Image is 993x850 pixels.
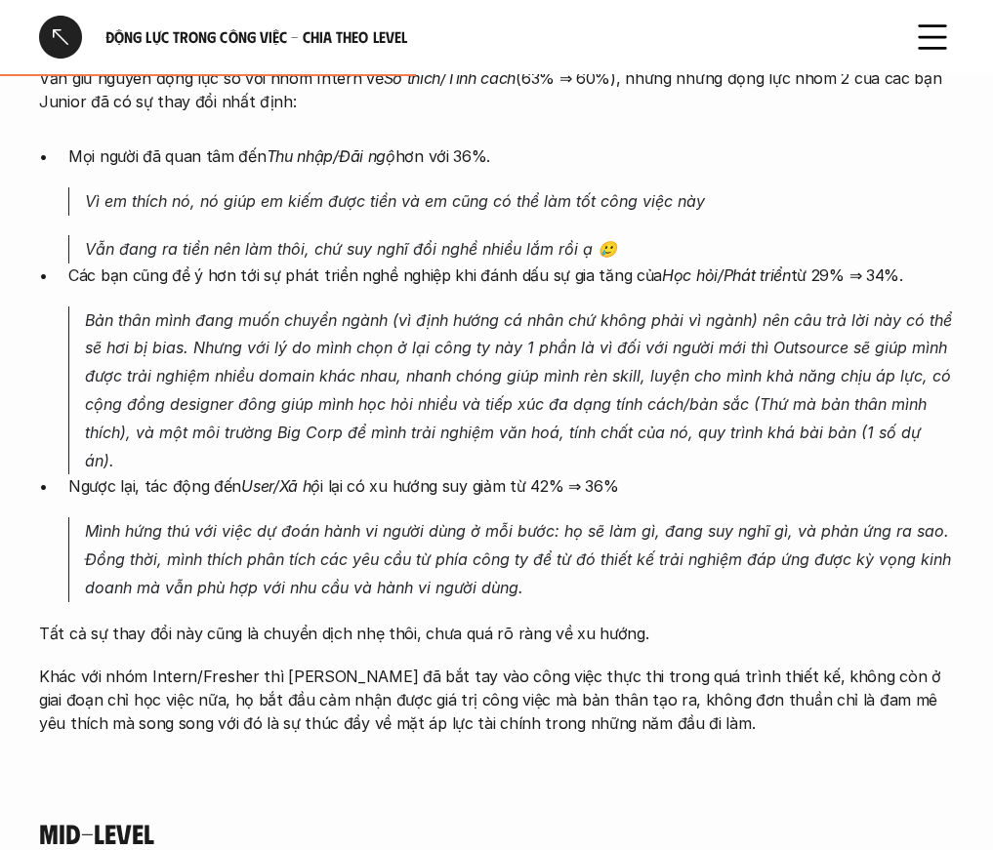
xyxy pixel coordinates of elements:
[241,476,320,496] em: User/Xã hộ
[384,68,517,88] em: Sở thích/Tính cách
[68,263,954,287] p: Các bạn cũng để ý hơn tới sự phát triển nghề nghiệp khi đánh dấu sự gia tăng của từ 29% ⇒ 34%.
[39,665,954,735] p: Khác với nhóm Intern/Fresher thì [PERSON_NAME] đã bắt tay vào công việc thực thi trong quá trình ...
[662,265,791,285] em: Học hỏi/Phát triển
[68,474,954,498] p: Ngược lại, tác động đến i lại có xu hướng suy giảm từ 42% ⇒ 36%
[85,239,617,259] em: Vẫn đang ra tiền nên làm thôi, chứ suy nghĩ đổi nghề nhiều lắm rồi ạ 🥲
[105,27,888,48] h6: Động lực trong công việc - Chia theo Level
[39,622,954,645] p: Tất cả sự thay đổi này cũng là chuyển dịch nhẹ thôi, chưa quá rõ ràng về xu hướng.
[85,517,954,601] p: Mình hứng thú với việc dự đoán hành vi người dùng ở mỗi bước: họ sẽ làm gì, đang suy nghĩ gì, và ...
[267,146,395,166] em: Thu nhập/Đãi ngộ
[39,817,954,850] h4: Mid-Level
[39,66,954,113] p: Vẫn giữ nguyên động lực so với nhóm Intern về (63% ⇒ 60%), nhưng những động lực nhóm 2 của các bạ...
[68,144,954,168] p: Mọi người đã quan tâm đến hơn với 36%.
[85,306,954,475] p: Bản thân mình đang muốn chuyển ngành (vì định hướng cá nhân chứ không phải vì ngành) nên câu trả ...
[85,191,705,211] em: Vì em thích nó, nó giúp em kiếm được tiền và em cũng có thể làm tốt công việc này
